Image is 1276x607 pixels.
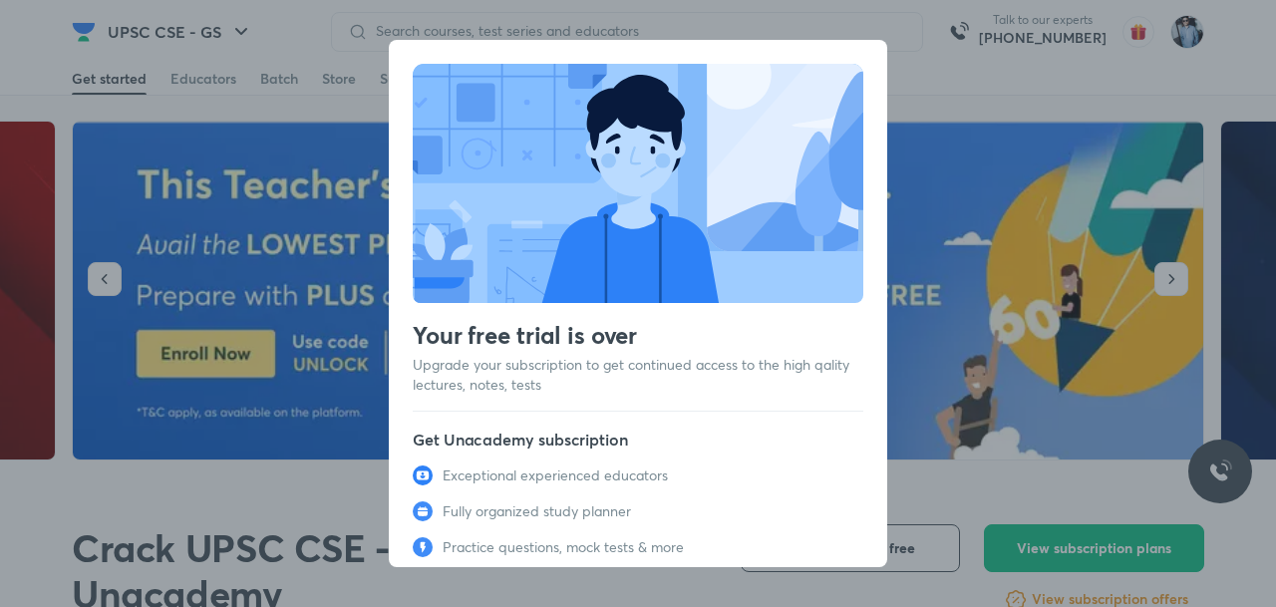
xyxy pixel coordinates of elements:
h5: Get Unacademy subscription [413,428,863,452]
p: Upgrade your subscription to get continued access to the high qality lectures, notes, tests [413,355,863,395]
p: Practice questions, mock tests & more [443,537,684,557]
p: Exceptional experienced educators [443,465,668,485]
h3: Your free trial is over [413,319,863,351]
p: Fully organized study planner [443,501,631,521]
